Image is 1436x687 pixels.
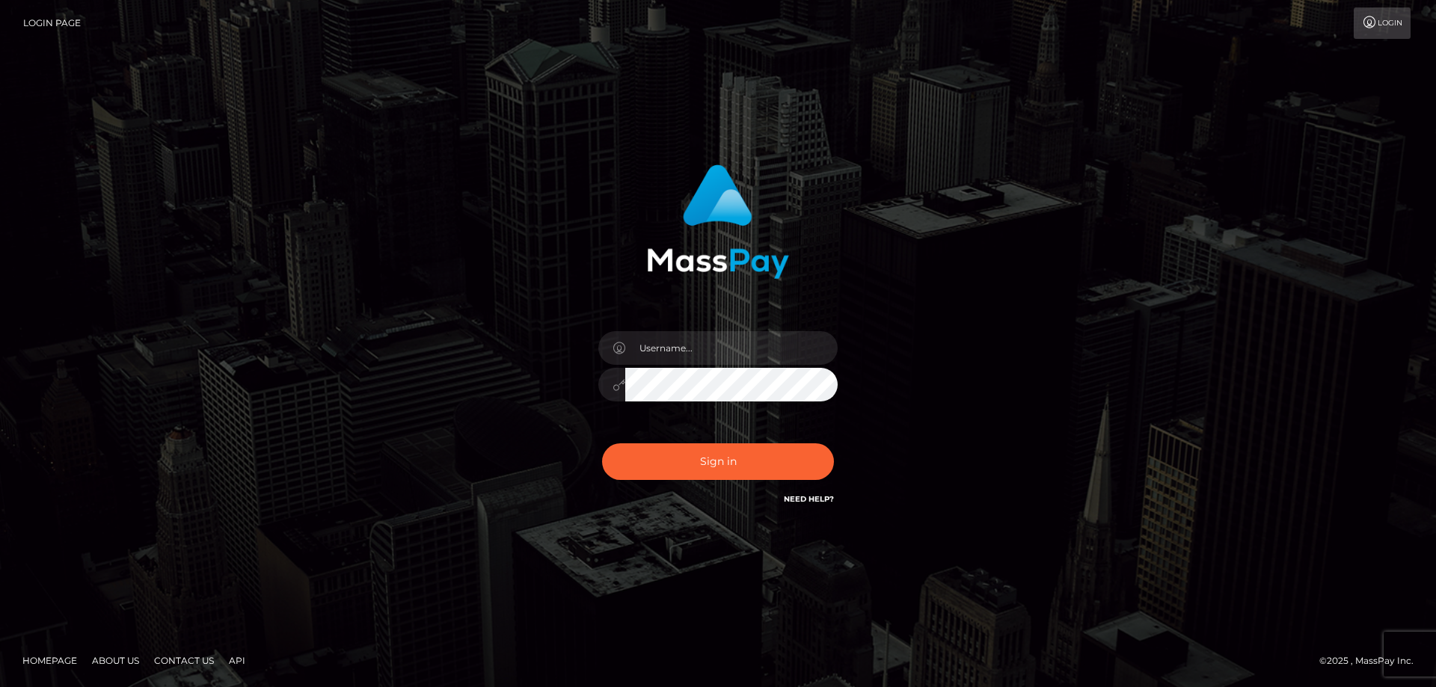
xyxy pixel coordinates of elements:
a: API [223,649,251,672]
a: About Us [86,649,145,672]
img: MassPay Login [647,164,789,279]
a: Contact Us [148,649,220,672]
a: Need Help? [784,494,834,504]
a: Login [1354,7,1411,39]
input: Username... [625,331,838,365]
a: Homepage [16,649,83,672]
button: Sign in [602,443,834,480]
a: Login Page [23,7,81,39]
div: © 2025 , MassPay Inc. [1319,653,1425,669]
